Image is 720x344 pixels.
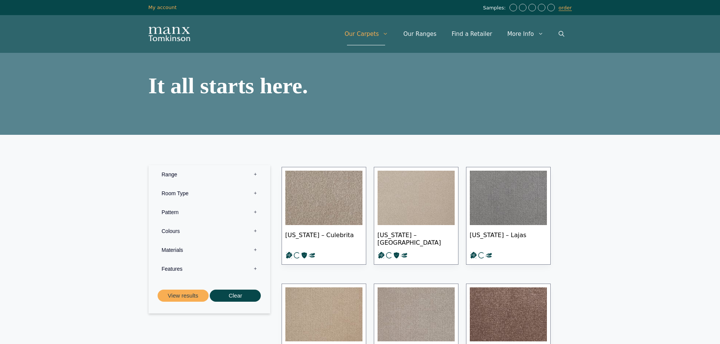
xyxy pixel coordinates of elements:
[154,259,265,278] label: Features
[559,5,572,11] a: order
[158,290,209,302] button: View results
[154,184,265,203] label: Room Type
[149,27,190,41] img: Manx Tomkinson
[149,74,356,97] h1: It all starts here.
[149,5,177,10] a: My account
[466,167,551,265] a: [US_STATE] – Lajas
[154,203,265,222] label: Pattern
[396,23,444,45] a: Our Ranges
[154,165,265,184] label: Range
[154,222,265,241] label: Colours
[154,241,265,259] label: Materials
[470,225,547,251] span: [US_STATE] – Lajas
[282,167,366,265] a: [US_STATE] – Culebrita
[374,167,458,265] a: [US_STATE] – [GEOGRAPHIC_DATA]
[337,23,572,45] nav: Primary
[210,290,261,302] button: Clear
[337,23,396,45] a: Our Carpets
[483,5,508,11] span: Samples:
[444,23,500,45] a: Find a Retailer
[551,23,572,45] a: Open Search Bar
[500,23,551,45] a: More Info
[285,225,362,251] span: [US_STATE] – Culebrita
[378,225,455,251] span: [US_STATE] – [GEOGRAPHIC_DATA]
